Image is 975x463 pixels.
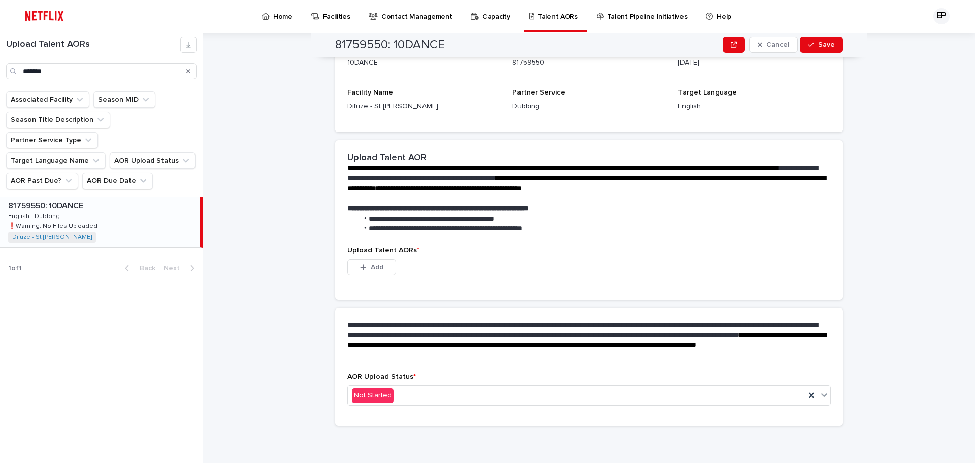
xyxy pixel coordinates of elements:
[335,38,445,52] h2: 81759550: 10DANCE
[12,234,92,241] a: Difuze - St [PERSON_NAME]
[800,37,843,53] button: Save
[6,91,89,108] button: Associated Facility
[93,91,155,108] button: Season MID
[117,264,159,273] button: Back
[678,101,831,112] p: English
[20,6,69,26] img: ifQbXi3ZQGMSEF7WDB7W
[347,57,500,68] p: 10DANCE
[6,112,110,128] button: Season Title Description
[818,41,835,48] span: Save
[8,199,85,211] p: 81759550: 10DANCE
[347,373,416,380] span: AOR Upload Status
[512,57,665,68] p: 81759550
[6,152,106,169] button: Target Language Name
[82,173,153,189] button: AOR Due Date
[766,41,789,48] span: Cancel
[8,211,62,220] p: English - Dubbing
[6,63,197,79] input: Search
[347,246,419,254] span: Upload Talent AORs
[347,152,427,164] h2: Upload Talent AOR
[6,173,78,189] button: AOR Past Due?
[371,264,383,271] span: Add
[347,89,393,96] span: Facility Name
[159,264,203,273] button: Next
[347,101,500,112] p: Difuze - St [PERSON_NAME]
[164,265,186,272] span: Next
[6,132,98,148] button: Partner Service Type
[352,388,394,403] div: Not Started
[678,89,737,96] span: Target Language
[933,8,950,24] div: EP
[8,221,100,230] p: ❗️Warning: No Files Uploaded
[6,39,180,50] h1: Upload Talent AORs
[512,89,565,96] span: Partner Service
[512,101,665,112] p: Dubbing
[678,57,831,68] p: [DATE]
[347,259,396,275] button: Add
[749,37,798,53] button: Cancel
[110,152,196,169] button: AOR Upload Status
[134,265,155,272] span: Back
